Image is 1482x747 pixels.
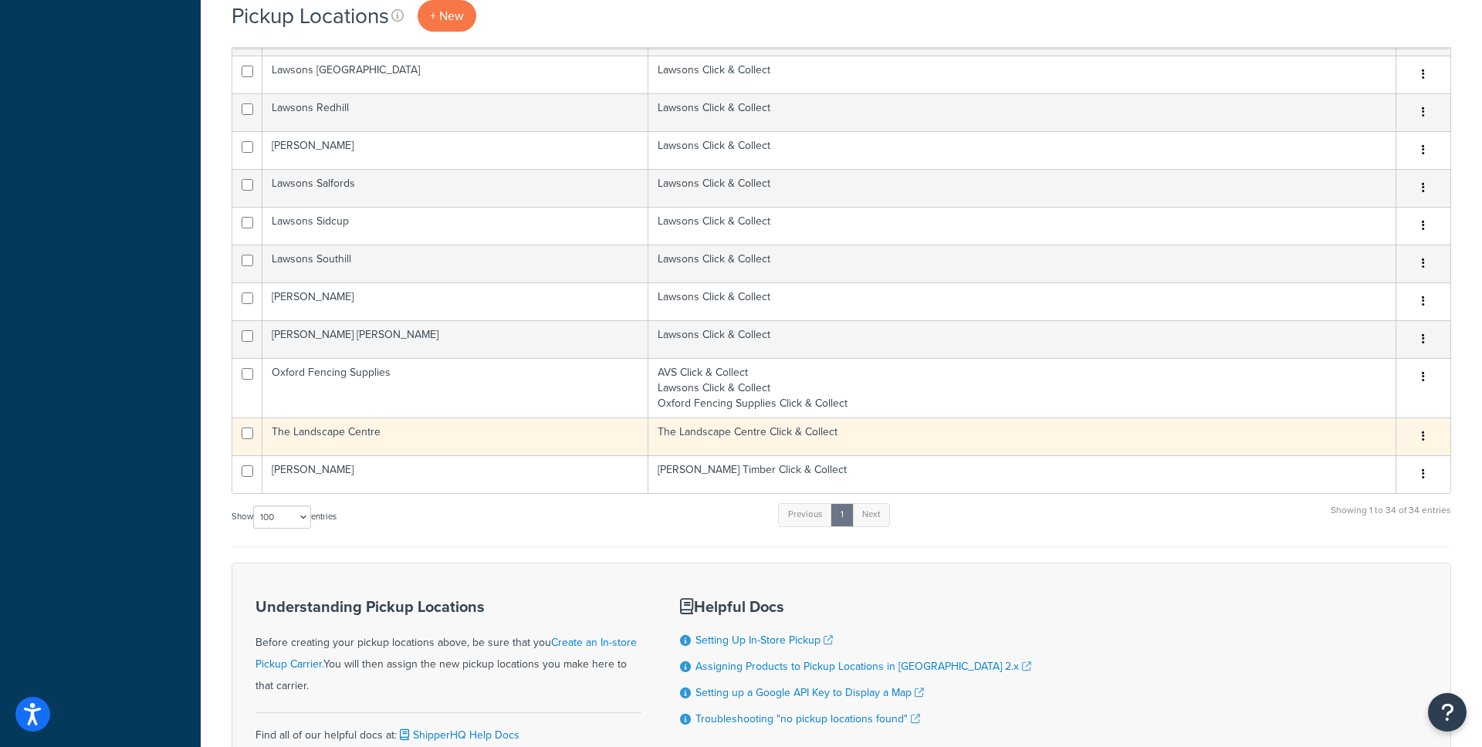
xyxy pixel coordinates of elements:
[680,598,1031,615] h3: Helpful Docs
[648,93,1396,131] td: Lawsons Click & Collect
[232,1,389,31] h1: Pickup Locations
[1331,502,1451,535] div: Showing 1 to 34 of 34 entries
[262,131,648,169] td: [PERSON_NAME]
[695,632,833,648] a: Setting Up In-Store Pickup
[695,684,924,701] a: Setting up a Google API Key to Display a Map
[262,56,648,93] td: Lawsons [GEOGRAPHIC_DATA]
[648,320,1396,358] td: Lawsons Click & Collect
[648,131,1396,169] td: Lawsons Click & Collect
[255,598,641,615] h3: Understanding Pickup Locations
[648,207,1396,245] td: Lawsons Click & Collect
[778,503,832,526] a: Previous
[852,503,890,526] a: Next
[262,358,648,417] td: Oxford Fencing Supplies
[262,282,648,320] td: [PERSON_NAME]
[648,455,1396,493] td: [PERSON_NAME] Timber Click & Collect
[253,505,311,529] select: Showentries
[262,320,648,358] td: [PERSON_NAME] [PERSON_NAME]
[232,505,337,529] label: Show entries
[430,7,464,25] span: + New
[648,358,1396,417] td: AVS Click & Collect Lawsons Click & Collect Oxford Fencing Supplies Click & Collect
[695,711,920,727] a: Troubleshooting "no pickup locations found"
[262,169,648,207] td: Lawsons Salfords
[1428,693,1467,732] button: Open Resource Center
[648,56,1396,93] td: Lawsons Click & Collect
[831,503,854,526] a: 1
[695,658,1031,674] a: Assigning Products to Pickup Locations in [GEOGRAPHIC_DATA] 2.x
[262,455,648,493] td: [PERSON_NAME]
[648,169,1396,207] td: Lawsons Click & Collect
[255,712,641,746] div: Find all of our helpful docs at:
[262,93,648,131] td: Lawsons Redhill
[255,598,641,697] div: Before creating your pickup locations above, be sure that you You will then assign the new pickup...
[648,417,1396,455] td: The Landscape Centre Click & Collect
[262,245,648,282] td: Lawsons Southill
[262,207,648,245] td: Lawsons Sidcup
[648,245,1396,282] td: Lawsons Click & Collect
[648,282,1396,320] td: Lawsons Click & Collect
[397,727,519,743] a: ShipperHQ Help Docs
[262,417,648,455] td: The Landscape Centre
